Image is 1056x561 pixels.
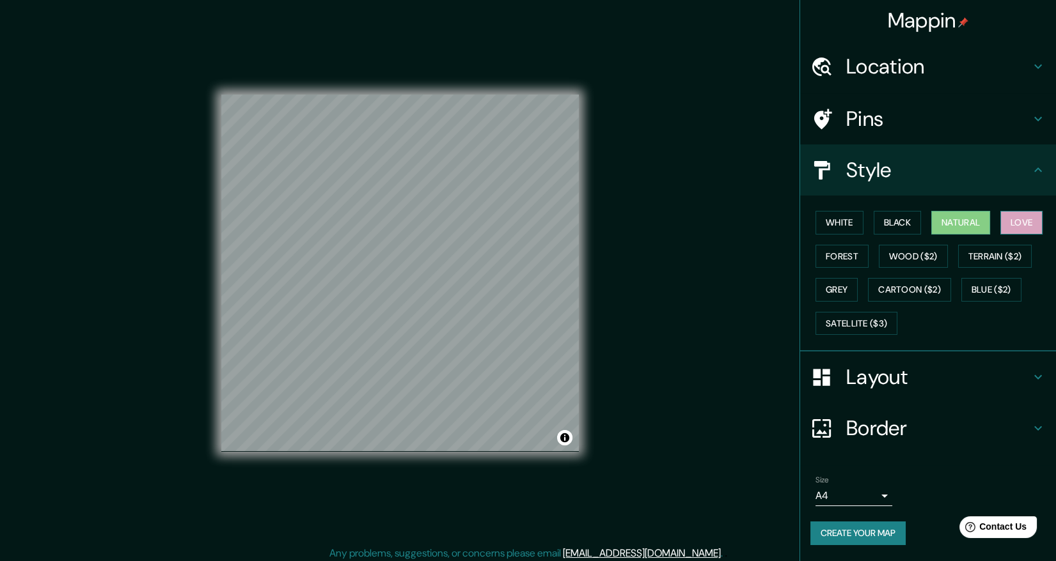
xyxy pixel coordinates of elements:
div: A4 [816,486,892,506]
div: Style [800,144,1056,196]
button: Forest [816,245,869,268]
div: . [725,546,727,561]
p: Any problems, suggestions, or concerns please email . [329,546,723,561]
button: Wood ($2) [879,245,948,268]
button: Grey [816,278,858,302]
button: Satellite ($3) [816,312,897,335]
button: Black [874,211,922,234]
div: Border [800,403,1056,454]
h4: Pins [846,106,1030,132]
h4: Mappin [888,8,969,33]
label: Size [816,475,829,486]
h4: Layout [846,364,1030,390]
button: Blue ($2) [961,278,1021,302]
button: Natural [931,211,990,234]
button: Create your map [810,521,906,545]
canvas: Map [221,95,579,452]
button: Cartoon ($2) [868,278,951,302]
h4: Style [846,157,1030,183]
h4: Border [846,415,1030,441]
a: [EMAIL_ADDRESS][DOMAIN_NAME] [563,546,721,560]
button: Terrain ($2) [958,245,1032,268]
h4: Location [846,54,1030,79]
iframe: Help widget launcher [942,511,1042,547]
div: Location [800,41,1056,92]
div: . [723,546,725,561]
button: White [816,211,863,234]
button: Toggle attribution [557,430,572,445]
img: pin-icon.png [958,17,968,27]
div: Layout [800,351,1056,403]
button: Love [1000,211,1043,234]
div: Pins [800,93,1056,144]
